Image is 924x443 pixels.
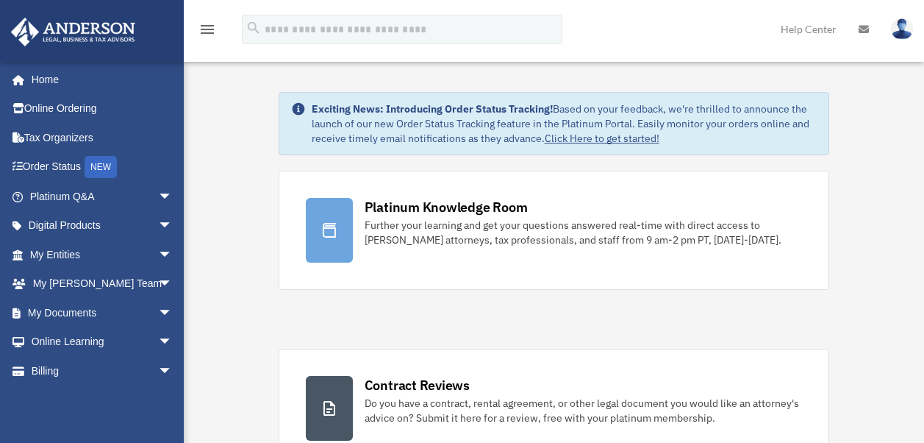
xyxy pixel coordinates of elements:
a: Home [10,65,187,94]
a: Digital Productsarrow_drop_down [10,211,195,241]
div: Based on your feedback, we're thrilled to announce the launch of our new Order Status Tracking fe... [312,102,817,146]
span: arrow_drop_down [158,182,187,212]
strong: Exciting News: Introducing Order Status Tracking! [312,102,553,116]
a: Platinum Q&Aarrow_drop_down [10,182,195,211]
a: Billingarrow_drop_down [10,356,195,386]
a: menu [198,26,216,38]
div: NEW [85,156,117,178]
a: Tax Organizers [10,123,195,152]
div: Do you have a contract, rental agreement, or other legal document you would like an attorney's ad... [365,396,803,425]
img: Anderson Advisors Platinum Portal [7,18,140,46]
span: arrow_drop_down [158,298,187,328]
div: Platinum Knowledge Room [365,198,528,216]
a: Online Ordering [10,94,195,124]
a: Events Calendar [10,386,195,415]
a: Platinum Knowledge Room Further your learning and get your questions answered real-time with dire... [279,171,830,290]
a: Click Here to get started! [545,132,659,145]
a: My [PERSON_NAME] Teamarrow_drop_down [10,269,195,299]
a: My Documentsarrow_drop_down [10,298,195,327]
span: arrow_drop_down [158,327,187,358]
div: Further your learning and get your questions answered real-time with direct access to [PERSON_NAM... [365,218,803,247]
a: My Entitiesarrow_drop_down [10,240,195,269]
span: arrow_drop_down [158,269,187,300]
a: Online Learningarrow_drop_down [10,327,195,357]
span: arrow_drop_down [158,356,187,386]
img: User Pic [891,18,913,40]
i: menu [198,21,216,38]
span: arrow_drop_down [158,211,187,241]
a: Order StatusNEW [10,152,195,182]
i: search [246,20,262,36]
span: arrow_drop_down [158,240,187,270]
div: Contract Reviews [365,376,470,394]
